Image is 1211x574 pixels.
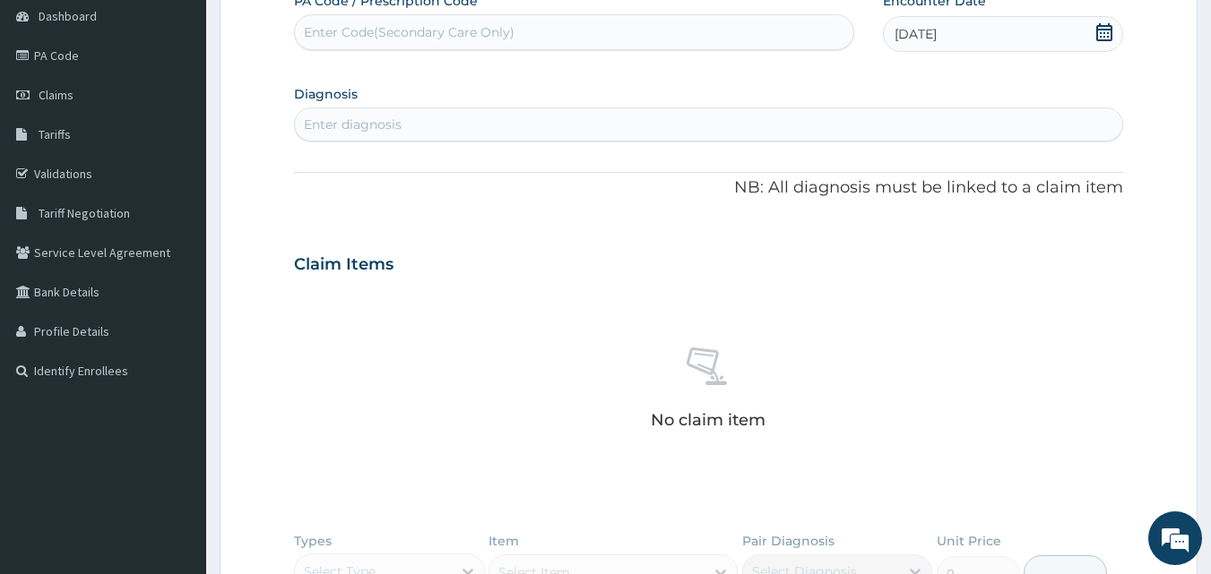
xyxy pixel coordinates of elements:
span: We're online! [104,173,247,354]
div: Enter Code(Secondary Care Only) [304,23,515,41]
span: Tariff Negotiation [39,205,130,221]
div: Enter diagnosis [304,116,402,133]
textarea: Type your message and hit 'Enter' [9,383,342,446]
span: [DATE] [895,25,937,43]
div: Minimize live chat window [294,9,337,52]
label: Diagnosis [294,85,358,103]
p: NB: All diagnosis must be linked to a claim item [294,176,1124,200]
span: Claims [39,87,74,103]
span: Dashboard [39,8,97,24]
div: Chat with us now [93,100,301,124]
span: Tariffs [39,126,71,142]
p: No claim item [651,411,766,429]
img: d_794563401_company_1708531726252_794563401 [33,90,73,134]
h3: Claim Items [294,255,394,275]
